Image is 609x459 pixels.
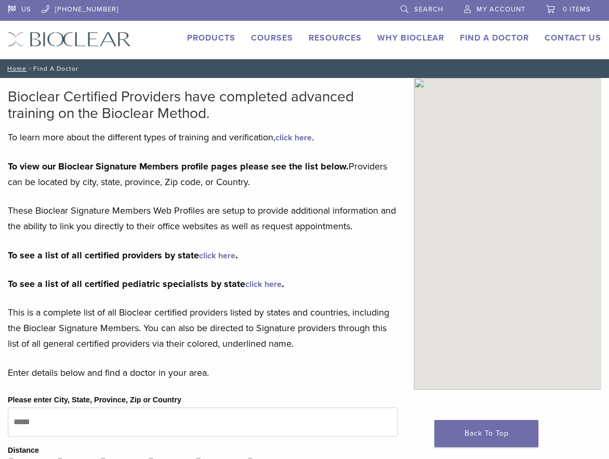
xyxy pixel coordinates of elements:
p: To learn more about the different types of training and verification, . [8,129,398,145]
a: Contact Us [545,33,601,43]
a: Find A Doctor [460,33,529,43]
p: These Bioclear Signature Members Web Profiles are setup to provide additional information and the... [8,203,398,234]
span: 0 items [563,5,591,14]
strong: To see a list of all certified providers by state . [8,250,238,261]
img: Bioclear [8,32,131,47]
a: Resources [309,33,362,43]
a: Why Bioclear [377,33,444,43]
label: Please enter City, State, Province, Zip or Country [8,395,181,406]
strong: To see a list of all certified pediatric specialists by state . [8,278,284,290]
span: My Account [476,5,525,14]
strong: To view our Bioclear Signature Members profile pages please see the list below. [8,161,349,172]
p: Enter details below and find a doctor in your area. [8,365,398,381]
span: Search [414,5,443,14]
a: Products [187,33,235,43]
a: click here [199,251,235,261]
h2: Bioclear Certified Providers have completed advanced training on the Bioclear Method. [8,88,398,122]
legend: Distance [8,445,39,456]
p: This is a complete list of all Bioclear certified providers listed by states and countries, inclu... [8,305,398,351]
a: Courses [251,33,293,43]
span: / [27,66,33,71]
a: Back To Top [434,420,538,447]
a: click here [275,133,312,143]
p: Providers can be located by city, state, province, Zip code, or Country. [8,159,398,190]
a: Home [4,65,27,72]
a: click here [245,279,282,290]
